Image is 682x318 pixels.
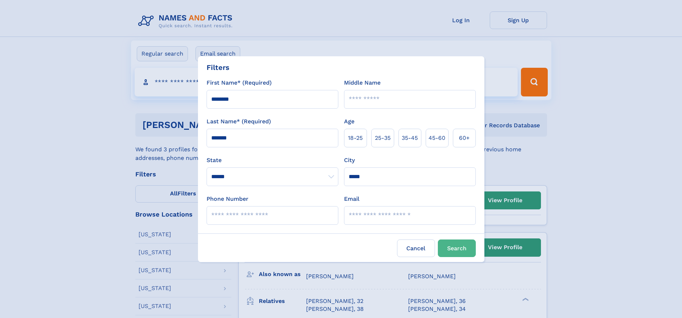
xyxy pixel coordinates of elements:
[429,134,445,142] span: 45‑60
[344,79,381,87] label: Middle Name
[207,156,338,165] label: State
[459,134,470,142] span: 60+
[207,195,248,203] label: Phone Number
[344,117,354,126] label: Age
[207,62,229,73] div: Filters
[207,117,271,126] label: Last Name* (Required)
[344,156,355,165] label: City
[375,134,391,142] span: 25‑35
[397,239,435,257] label: Cancel
[402,134,418,142] span: 35‑45
[344,195,359,203] label: Email
[438,239,476,257] button: Search
[207,79,272,87] label: First Name* (Required)
[348,134,363,142] span: 18‑25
